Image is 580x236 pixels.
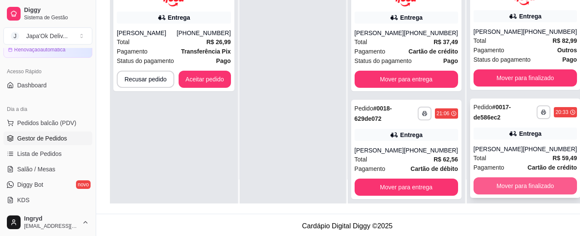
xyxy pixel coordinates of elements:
[553,37,577,44] strong: R$ 82,99
[17,149,62,158] span: Lista de Pedidos
[24,14,89,21] span: Sistema de Gestão
[3,65,92,78] div: Acesso Rápido
[3,178,92,191] a: Diggy Botnovo
[410,165,458,172] strong: Cartão de débito
[3,162,92,176] a: Salão / Mesas
[206,39,231,45] strong: R$ 26,99
[355,56,412,66] span: Status do pagamento
[400,13,422,22] div: Entrega
[17,81,47,90] span: Dashboard
[355,37,367,47] span: Total
[355,105,392,122] strong: # 0018-629de072
[355,71,458,88] button: Mover para entrega
[355,47,386,56] span: Pagamento
[3,193,92,207] a: KDS
[24,223,79,230] span: [EMAIL_ADDRESS][DOMAIN_NAME]
[474,69,577,87] button: Mover para finalizado
[434,39,458,45] strong: R$ 37,49
[355,105,374,112] span: Pedido
[3,116,92,130] button: Pedidos balcão (PDV)
[17,180,43,189] span: Diggy Bot
[17,196,30,204] span: KDS
[24,6,89,14] span: Diggy
[474,27,523,36] div: [PERSON_NAME]
[117,29,177,37] div: [PERSON_NAME]
[355,29,404,37] div: [PERSON_NAME]
[26,32,68,40] div: Japa'Ok Deliv ...
[355,155,367,164] span: Total
[523,27,577,36] div: [PHONE_NUMBER]
[355,164,386,173] span: Pagamento
[474,104,492,111] span: Pedido
[355,146,404,155] div: [PERSON_NAME]
[3,102,92,116] div: Dia a dia
[3,78,92,92] a: Dashboard
[168,13,190,22] div: Entrega
[553,155,577,161] strong: R$ 59,49
[474,55,531,64] span: Status do pagamento
[404,146,458,155] div: [PHONE_NUMBER]
[17,165,55,173] span: Salão / Mesas
[474,177,577,194] button: Mover para finalizado
[557,47,577,54] strong: Outros
[11,32,19,40] span: J
[562,56,577,63] strong: Pago
[179,71,231,88] button: Aceitar pedido
[474,36,486,45] span: Total
[3,27,92,45] button: Select a team
[523,145,577,153] div: [PHONE_NUMBER]
[117,56,174,66] span: Status do pagamento
[474,163,504,172] span: Pagamento
[409,48,458,55] strong: Cartão de crédito
[437,110,449,117] div: 21:06
[216,57,231,64] strong: Pago
[474,153,486,163] span: Total
[355,179,458,196] button: Mover para entrega
[443,57,458,64] strong: Pago
[519,129,541,138] div: Entrega
[117,71,174,88] button: Recusar pedido
[3,147,92,161] a: Lista de Pedidos
[519,12,541,21] div: Entrega
[474,104,511,121] strong: # 0017-de586ec2
[177,29,231,37] div: [PHONE_NUMBER]
[3,212,92,233] button: Ingryd[EMAIL_ADDRESS][DOMAIN_NAME]
[474,45,504,55] span: Pagamento
[3,3,92,24] a: DiggySistema de Gestão
[556,109,568,116] div: 20:33
[474,145,523,153] div: [PERSON_NAME]
[17,134,67,143] span: Gestor de Pedidos
[117,37,130,47] span: Total
[434,156,458,163] strong: R$ 62,56
[24,215,79,223] span: Ingryd
[400,131,422,139] div: Entrega
[117,47,148,56] span: Pagamento
[181,48,231,55] strong: Transferência Pix
[17,119,76,127] span: Pedidos balcão (PDV)
[404,29,458,37] div: [PHONE_NUMBER]
[14,46,65,53] article: Renovação automática
[3,131,92,145] a: Gestor de Pedidos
